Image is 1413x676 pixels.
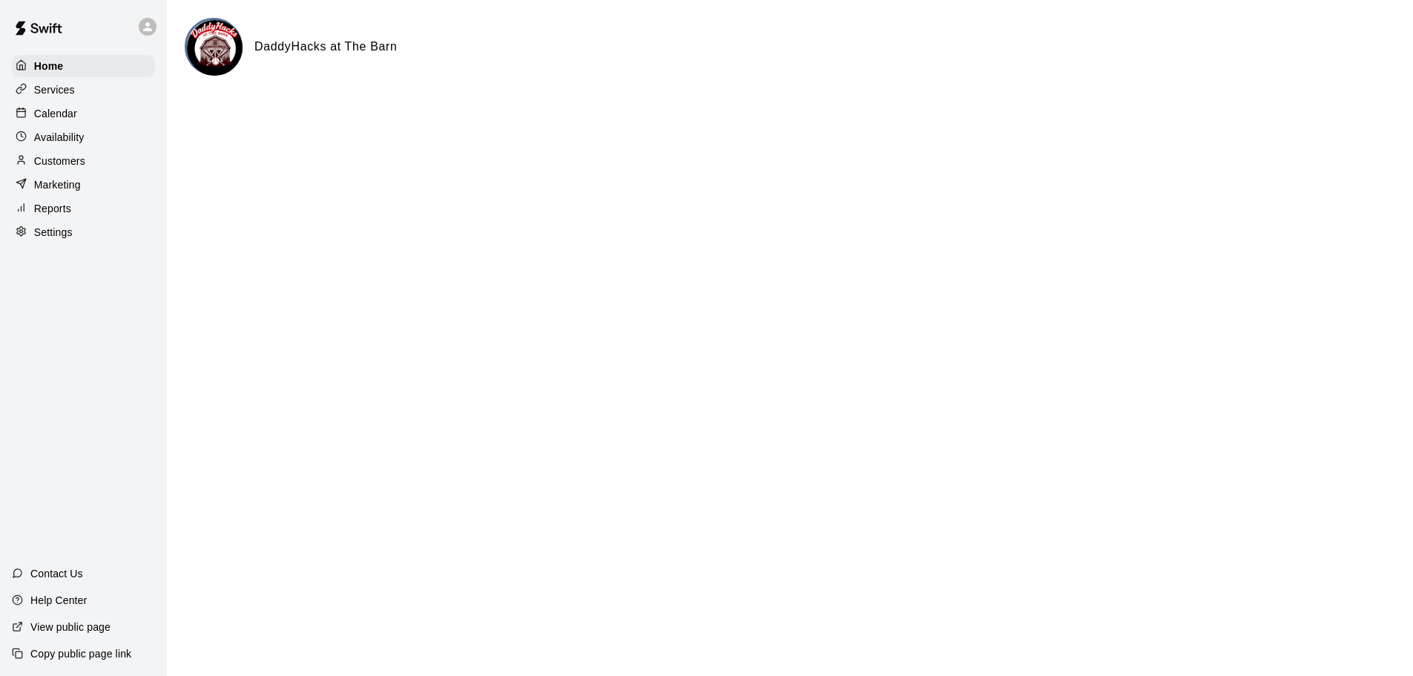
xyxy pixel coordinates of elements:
[12,221,155,243] a: Settings
[12,197,155,220] a: Reports
[12,79,155,101] a: Services
[34,201,71,216] p: Reports
[12,150,155,172] a: Customers
[34,59,64,73] p: Home
[34,106,77,121] p: Calendar
[34,225,73,240] p: Settings
[34,154,85,168] p: Customers
[30,646,131,661] p: Copy public page link
[34,82,75,97] p: Services
[187,20,243,76] img: DaddyHacks at The Barn logo
[34,130,85,145] p: Availability
[34,177,81,192] p: Marketing
[12,126,155,148] a: Availability
[12,102,155,125] a: Calendar
[30,620,111,634] p: View public page
[12,55,155,77] a: Home
[12,174,155,196] a: Marketing
[30,566,83,581] p: Contact Us
[30,593,87,608] p: Help Center
[254,37,398,56] h6: DaddyHacks at The Barn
